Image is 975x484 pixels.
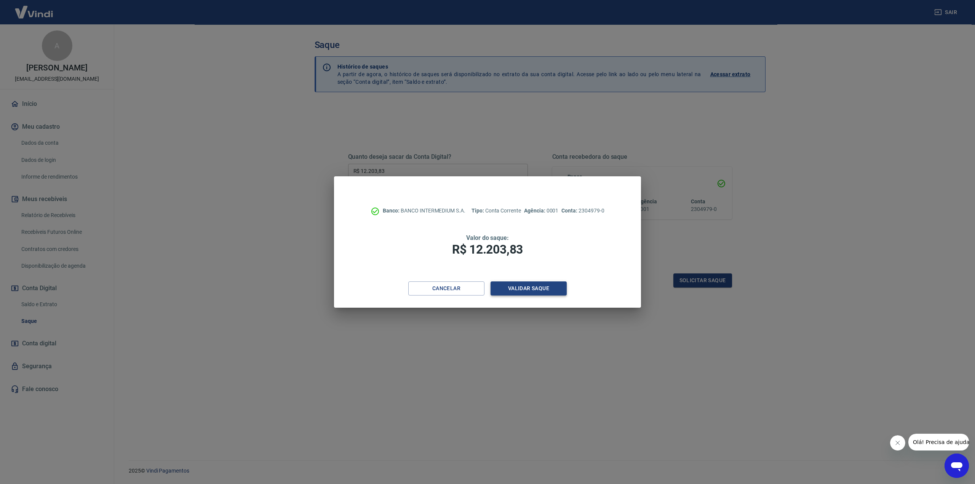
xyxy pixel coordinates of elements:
[472,208,485,214] span: Tipo:
[452,242,523,257] span: R$ 12.203,83
[383,208,401,214] span: Banco:
[472,207,521,215] p: Conta Corrente
[890,435,905,450] iframe: Close message
[408,281,484,296] button: Cancelar
[524,208,547,214] span: Agência:
[945,454,969,478] iframe: Button to launch messaging window
[5,5,64,11] span: Olá! Precisa de ajuda?
[561,207,604,215] p: 2304979-0
[491,281,567,296] button: Validar saque
[466,234,509,241] span: Valor do saque:
[908,434,969,450] iframe: Message from company
[524,207,558,215] p: 0001
[561,208,579,214] span: Conta:
[383,207,465,215] p: BANCO INTERMEDIUM S.A.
